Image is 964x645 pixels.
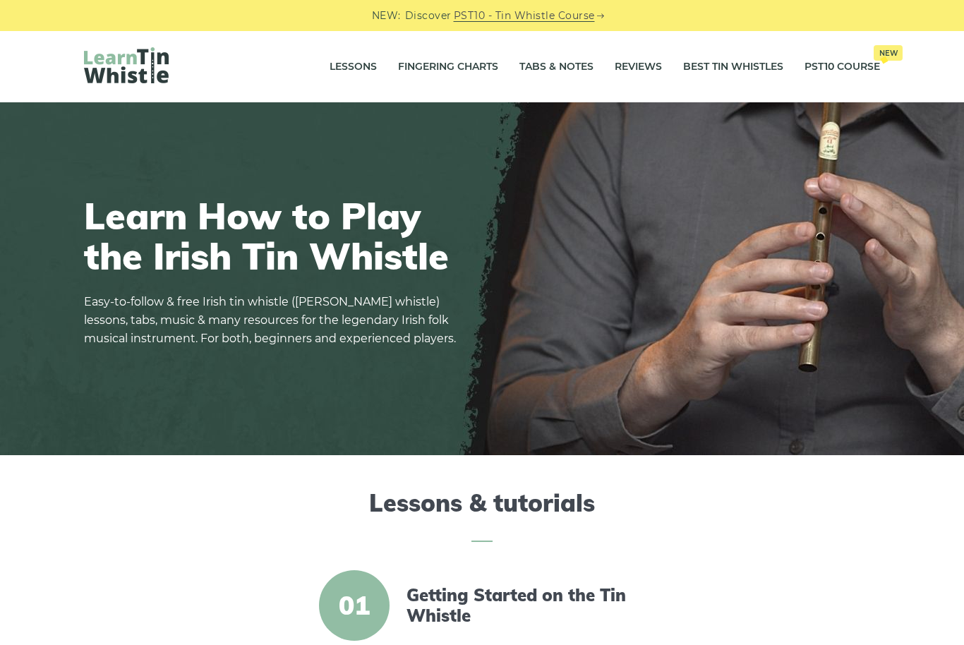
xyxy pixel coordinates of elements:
[84,293,465,348] p: Easy-to-follow & free Irish tin whistle ([PERSON_NAME] whistle) lessons, tabs, music & many resou...
[406,585,649,626] a: Getting Started on the Tin Whistle
[805,49,880,85] a: PST10 CourseNew
[84,489,880,542] h2: Lessons & tutorials
[84,195,465,276] h1: Learn How to Play the Irish Tin Whistle
[615,49,662,85] a: Reviews
[84,47,169,83] img: LearnTinWhistle.com
[330,49,377,85] a: Lessons
[398,49,498,85] a: Fingering Charts
[519,49,594,85] a: Tabs & Notes
[683,49,783,85] a: Best Tin Whistles
[874,45,903,61] span: New
[319,570,390,641] span: 01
